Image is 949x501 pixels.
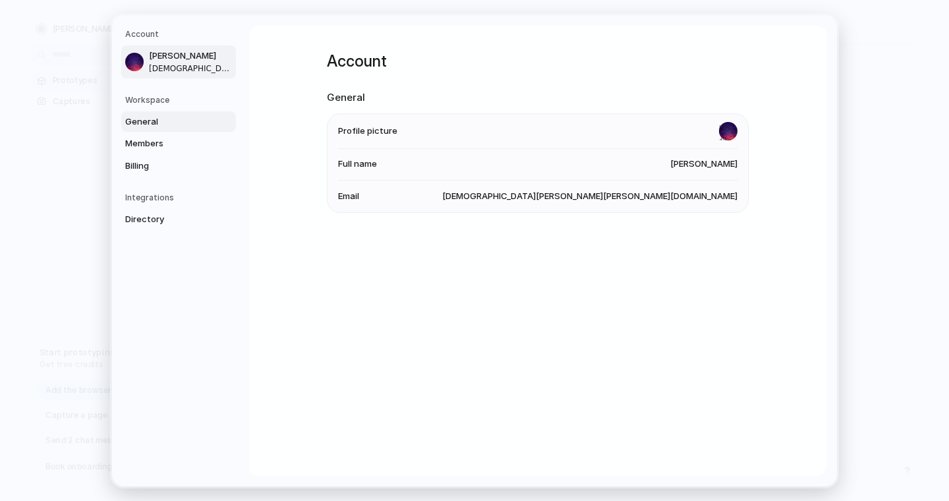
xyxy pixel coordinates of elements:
span: General [125,115,210,128]
span: [PERSON_NAME] [670,158,737,171]
span: Billing [125,159,210,172]
a: [PERSON_NAME][DEMOGRAPHIC_DATA][PERSON_NAME][PERSON_NAME][DOMAIN_NAME] [121,45,236,78]
span: Directory [125,213,210,226]
h2: General [327,90,749,105]
a: Members [121,133,236,154]
h5: Workspace [125,94,236,105]
span: Members [125,137,210,150]
span: [DEMOGRAPHIC_DATA][PERSON_NAME][PERSON_NAME][DOMAIN_NAME] [442,189,737,202]
a: Billing [121,155,236,176]
a: General [121,111,236,132]
h1: Account [327,49,749,73]
span: Profile picture [338,124,397,137]
span: Email [338,189,359,202]
span: [PERSON_NAME] [149,49,233,63]
span: [DEMOGRAPHIC_DATA][PERSON_NAME][PERSON_NAME][DOMAIN_NAME] [149,62,233,74]
h5: Integrations [125,192,236,204]
span: Full name [338,158,377,171]
h5: Account [125,28,236,40]
a: Directory [121,209,236,230]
